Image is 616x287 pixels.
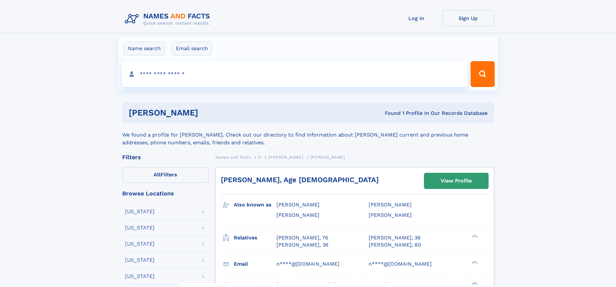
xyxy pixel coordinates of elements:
[122,154,209,160] div: Filters
[310,155,345,160] span: [PERSON_NAME]
[172,42,212,55] label: Email search
[122,123,494,147] div: We found a profile for [PERSON_NAME]. Check out our directory to find information about [PERSON_N...
[258,153,261,161] a: H
[234,232,276,243] h3: Relatives
[258,155,261,160] span: H
[276,241,329,248] a: [PERSON_NAME], 36
[276,234,328,241] a: [PERSON_NAME], 76
[369,212,412,218] span: [PERSON_NAME]
[125,225,155,230] div: [US_STATE]
[154,171,160,178] span: All
[122,10,215,28] img: Logo Names and Facts
[276,212,319,218] span: [PERSON_NAME]
[122,191,209,196] div: Browse Locations
[470,234,478,238] div: ❯
[122,61,468,87] input: search input
[122,167,209,183] label: Filters
[291,110,488,117] div: Found 1 Profile In Our Records Database
[391,10,442,26] a: Log In
[234,259,276,270] h3: Email
[268,153,303,161] a: [PERSON_NAME]
[124,42,165,55] label: Name search
[470,61,494,87] button: Search Button
[125,241,155,247] div: [US_STATE]
[369,241,421,248] a: [PERSON_NAME], 80
[442,10,494,26] a: Sign Up
[125,258,155,263] div: [US_STATE]
[470,260,478,264] div: ❯
[268,155,303,160] span: [PERSON_NAME]
[234,199,276,210] h3: Also known as
[221,176,379,184] a: [PERSON_NAME], Age [DEMOGRAPHIC_DATA]
[424,173,488,189] a: View Profile
[441,173,472,188] div: View Profile
[129,109,292,117] h1: [PERSON_NAME]
[369,234,421,241] a: [PERSON_NAME], 36
[215,153,251,161] a: Names and Facts
[369,202,412,208] span: [PERSON_NAME]
[125,209,155,214] div: [US_STATE]
[470,281,478,285] div: ❯
[125,274,155,279] div: [US_STATE]
[276,202,319,208] span: [PERSON_NAME]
